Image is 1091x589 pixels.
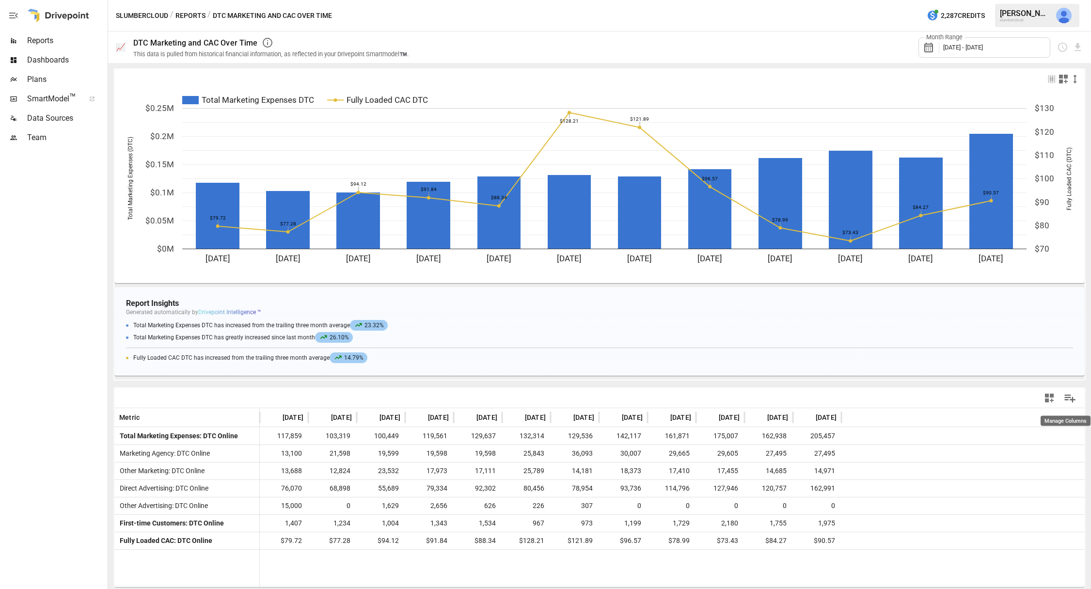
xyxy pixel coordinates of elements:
[328,480,352,497] span: 68,898
[525,413,546,422] span: [DATE]
[760,428,788,445] span: 162,938
[133,354,370,361] span: Fully Loaded CAC DTC has increased from the trailing three month average
[27,93,79,105] span: SmartModel
[332,515,352,532] span: 1,234
[510,411,524,424] button: Sort
[570,462,594,479] span: 14,181
[119,413,140,422] span: Metric
[27,74,106,85] span: Plans
[331,413,352,422] span: [DATE]
[842,230,858,235] text: $73.43
[474,445,497,462] span: 19,598
[704,411,718,424] button: Sort
[1035,244,1049,254] text: $70
[462,411,475,424] button: Sort
[1035,127,1054,137] text: $120
[570,480,594,497] span: 78,954
[1035,150,1054,160] text: $110
[379,413,400,422] span: [DATE]
[767,413,788,422] span: [DATE]
[768,515,788,532] span: 1,755
[522,445,546,462] span: 25,843
[126,299,1073,308] h4: Report Insights
[268,411,282,424] button: Sort
[280,462,303,479] span: 13,688
[425,532,449,549] span: $91.84
[817,515,837,532] span: 1,975
[315,332,353,343] span: 26.10%
[150,131,174,141] text: $0.2M
[280,497,303,514] span: 15,000
[477,515,497,532] span: 1,534
[908,254,933,263] text: [DATE]
[324,428,352,445] span: 103,319
[373,428,400,445] span: 100,449
[716,462,740,479] span: 17,455
[421,428,449,445] span: 119,561
[664,480,691,497] span: 114,796
[365,411,379,424] button: Sort
[623,515,643,532] span: 1,199
[566,532,594,549] span: $121.89
[760,480,788,497] span: 120,757
[350,320,388,331] span: 23.32%
[116,432,238,440] span: Total Marketing Expenses: DTC Online
[1057,42,1068,53] button: Schedule report
[518,532,546,549] span: $128.21
[1035,103,1054,113] text: $130
[483,497,497,514] span: 626
[380,497,400,514] span: 1,629
[69,92,76,104] span: ™
[764,445,788,462] span: 27,495
[559,411,572,424] button: Sort
[1035,221,1049,230] text: $80
[627,254,652,263] text: [DATE]
[573,413,594,422] span: [DATE]
[518,428,546,445] span: 132,314
[150,188,174,197] text: $0.1M
[280,221,296,226] text: $77.28
[1035,197,1049,207] text: $90
[1072,42,1083,53] button: Download report
[328,445,352,462] span: 21,598
[116,502,208,509] span: Other Advertising: DTC Online
[429,515,449,532] span: 1,343
[812,532,837,549] span: $90.57
[667,445,691,462] span: 29,665
[697,254,722,263] text: [DATE]
[280,480,303,497] span: 76,070
[733,497,740,514] span: 0
[913,205,929,210] text: $84.27
[127,137,134,221] text: Total Marketing Expenses (DTC)
[380,515,400,532] span: 1,004
[350,181,366,187] text: $94.12
[941,10,985,22] span: 2,287 Credits
[557,254,582,263] text: [DATE]
[206,254,230,263] text: [DATE]
[636,497,643,514] span: 0
[116,467,205,475] span: Other Marketing: DTC Online
[145,216,174,225] text: $0.05M
[801,411,815,424] button: Sort
[474,462,497,479] span: 17,111
[1050,2,1077,29] button: Willy Van Dehy
[753,411,766,424] button: Sort
[425,462,449,479] span: 17,973
[615,428,643,445] span: 142,117
[619,462,643,479] span: 18,373
[27,54,106,66] span: Dashboards
[607,411,621,424] button: Sort
[580,497,594,514] span: 307
[671,515,691,532] span: 1,729
[923,7,989,25] button: 2,287Credits
[116,10,168,22] button: slumbercloud
[27,112,106,124] span: Data Sources
[328,532,352,549] span: $77.28
[813,462,837,479] span: 14,971
[413,411,427,424] button: Sort
[474,480,497,497] span: 92,302
[719,413,740,422] span: [DATE]
[816,413,837,422] span: [DATE]
[1000,18,1050,22] div: slumbercloud
[280,445,303,462] span: 13,100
